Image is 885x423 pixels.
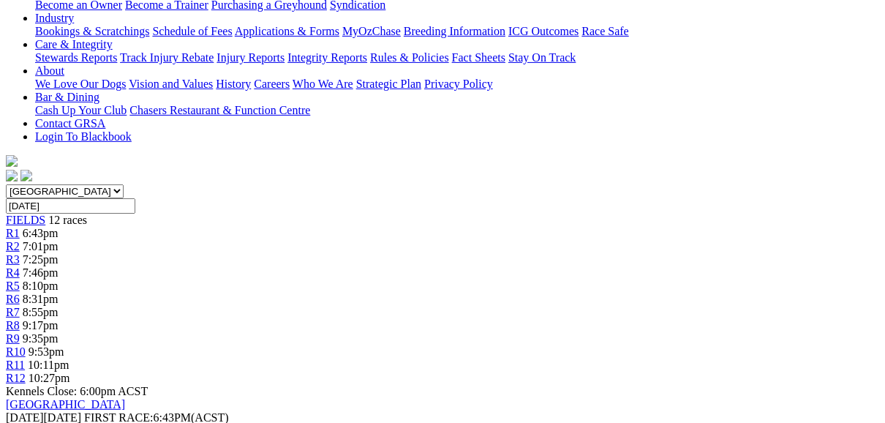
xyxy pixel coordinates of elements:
[6,155,18,167] img: logo-grsa-white.png
[6,227,20,239] a: R1
[35,78,126,90] a: We Love Our Dogs
[6,385,148,397] span: Kennels Close: 6:00pm ACST
[35,64,64,77] a: About
[35,51,879,64] div: Care & Integrity
[6,345,26,358] a: R10
[6,332,20,345] a: R9
[20,170,32,181] img: twitter.svg
[35,25,879,38] div: Industry
[6,372,26,384] a: R12
[342,25,401,37] a: MyOzChase
[35,12,74,24] a: Industry
[235,25,339,37] a: Applications & Forms
[28,359,69,371] span: 10:11pm
[23,240,59,252] span: 7:01pm
[6,359,25,371] a: R11
[152,25,232,37] a: Schedule of Fees
[508,51,576,64] a: Stay On Track
[35,117,105,130] a: Contact GRSA
[6,306,20,318] a: R7
[6,240,20,252] a: R2
[48,214,87,226] span: 12 races
[404,25,505,37] a: Breeding Information
[23,332,59,345] span: 9:35pm
[452,51,505,64] a: Fact Sheets
[6,398,125,411] a: [GEOGRAPHIC_DATA]
[293,78,353,90] a: Who We Are
[508,25,579,37] a: ICG Outcomes
[35,78,879,91] div: About
[6,214,45,226] a: FIELDS
[6,280,20,292] a: R5
[129,104,310,116] a: Chasers Restaurant & Function Centre
[129,78,213,90] a: Vision and Values
[35,104,127,116] a: Cash Up Your Club
[424,78,493,90] a: Privacy Policy
[287,51,367,64] a: Integrity Reports
[6,170,18,181] img: facebook.svg
[23,227,59,239] span: 6:43pm
[29,372,70,384] span: 10:27pm
[370,51,449,64] a: Rules & Policies
[35,38,113,50] a: Care & Integrity
[254,78,290,90] a: Careers
[35,130,132,143] a: Login To Blackbook
[6,293,20,305] a: R6
[23,293,59,305] span: 8:31pm
[23,253,59,266] span: 7:25pm
[23,306,59,318] span: 8:55pm
[35,104,879,117] div: Bar & Dining
[6,198,135,214] input: Select date
[23,319,59,332] span: 9:17pm
[581,25,628,37] a: Race Safe
[216,78,251,90] a: History
[23,266,59,279] span: 7:46pm
[35,51,117,64] a: Stewards Reports
[6,319,20,332] a: R8
[23,280,59,292] span: 8:10pm
[6,266,20,279] a: R4
[216,51,285,64] a: Injury Reports
[29,345,64,358] span: 9:53pm
[356,78,421,90] a: Strategic Plan
[35,25,149,37] a: Bookings & Scratchings
[120,51,214,64] a: Track Injury Rebate
[6,253,20,266] a: R3
[35,91,99,103] a: Bar & Dining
